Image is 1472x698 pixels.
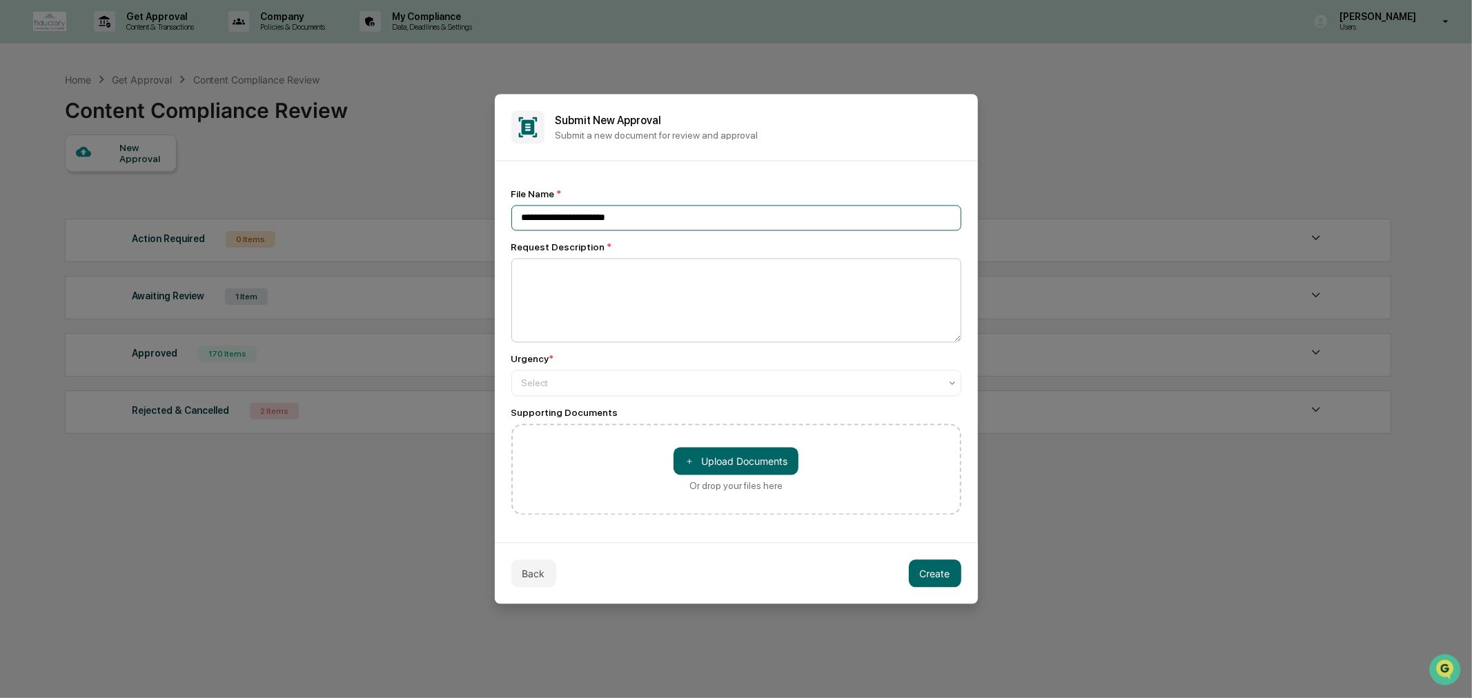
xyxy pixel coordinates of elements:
[14,106,39,130] img: 1746055101610-c473b297-6a78-478c-a979-82029cc54cd1
[14,175,25,186] div: 🖐️
[47,106,226,119] div: Start new chat
[1428,652,1465,690] iframe: Open customer support
[28,200,87,214] span: Data Lookup
[8,168,95,193] a: 🖐️Preclearance
[137,234,167,244] span: Pylon
[689,481,783,492] div: Or drop your files here
[235,110,251,126] button: Start new chat
[685,455,694,468] span: ＋
[674,448,798,475] button: Or drop your files here
[97,233,167,244] a: Powered byPylon
[14,29,251,51] p: How can we help?
[8,195,92,219] a: 🔎Data Lookup
[100,175,111,186] div: 🗄️
[14,201,25,212] div: 🔎
[28,174,89,188] span: Preclearance
[511,408,961,419] div: Supporting Documents
[511,354,554,365] div: Urgency
[556,130,961,141] p: Submit a new document for review and approval
[47,119,175,130] div: We're available if you need us!
[556,114,961,127] h2: Submit New Approval
[511,560,556,588] button: Back
[114,174,171,188] span: Attestations
[511,189,961,200] div: File Name
[511,242,961,253] div: Request Description
[95,168,177,193] a: 🗄️Attestations
[909,560,961,588] button: Create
